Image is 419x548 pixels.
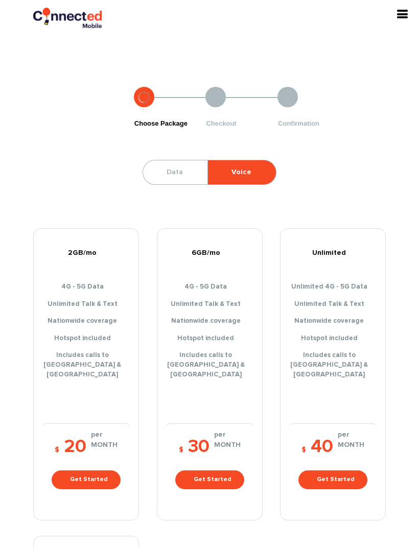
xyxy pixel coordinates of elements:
li: Nationwide coverage [165,317,254,326]
li: 4G - 5G Data [165,282,254,292]
li: Unlimited Talk & Text [288,300,378,309]
li: Nationwide coverage [288,317,378,326]
a: Get Started [298,470,367,489]
li: 4G - 5G Data [41,282,131,292]
a: Data [143,160,206,184]
span: $ [179,446,183,454]
span: Confirmation [278,120,319,127]
span: 30 [188,438,209,456]
h5: 6GB/mo [165,249,254,257]
li: Unlimited Talk & Text [165,300,254,309]
li: Hotspot included [165,334,254,344]
li: Hotspot included [288,334,378,344]
span: $ [301,446,306,454]
i: per [214,430,241,440]
span: 20 [64,438,86,456]
h5: 2GB/mo [41,249,131,257]
span: $ [55,446,59,454]
li: Nationwide coverage [41,317,131,326]
span: Checkout [206,120,236,127]
a: Get Started [52,470,121,489]
a: Get Started [175,470,244,489]
a: Voice [208,160,275,184]
iframe: Chat Widget [368,499,419,548]
li: Hotspot included [41,334,131,344]
li: Includes calls to [GEOGRAPHIC_DATA] & [GEOGRAPHIC_DATA] [165,351,254,379]
li: Includes calls to [GEOGRAPHIC_DATA] & [GEOGRAPHIC_DATA] [41,351,131,379]
i: per [338,430,364,440]
span: Choose Package [134,120,188,127]
i: MONTH [214,440,241,450]
i: MONTH [91,440,118,450]
li: Unlimited 4G - 5G Data [288,282,378,292]
span: 40 [311,438,333,456]
i: per [91,430,118,440]
i: MONTH [338,440,364,450]
h5: Unlimited [288,249,378,257]
li: Unlimited Talk & Text [41,300,131,309]
li: Includes calls to [GEOGRAPHIC_DATA] & [GEOGRAPHIC_DATA] [288,351,378,379]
